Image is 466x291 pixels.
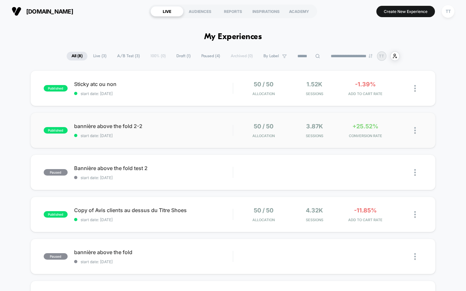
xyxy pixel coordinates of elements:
[112,52,145,60] span: A/B Test ( 3 )
[250,6,283,16] div: INSPIRATIONS
[354,207,377,214] span: -11.85%
[355,81,376,88] span: -1.39%
[163,122,178,129] div: Current time
[342,218,389,222] span: ADD TO CART RATE
[252,218,275,222] span: Allocation
[67,52,87,60] span: All ( 8 )
[44,211,68,218] span: published
[5,111,234,117] input: Seek
[74,133,233,138] span: start date: [DATE]
[283,6,316,16] div: ACADEMY
[12,6,21,16] img: Visually logo
[172,52,195,60] span: Draft ( 1 )
[44,169,68,176] span: paused
[379,54,384,59] p: TT
[252,92,275,96] span: Allocation
[74,81,233,87] span: Sticky atc ou non
[74,91,233,96] span: start date: [DATE]
[74,123,233,129] span: bannière above the fold 2-2
[44,85,68,92] span: published
[74,259,233,264] span: start date: [DATE]
[204,32,262,42] h1: My Experiences
[414,127,416,134] img: close
[342,92,389,96] span: ADD TO CART RATE
[291,218,338,222] span: Sessions
[440,5,456,18] button: TT
[376,6,435,17] button: Create New Experience
[183,6,216,16] div: AUDIENCES
[291,134,338,138] span: Sessions
[26,8,73,15] span: [DOMAIN_NAME]
[306,81,322,88] span: 1.52k
[414,253,416,260] img: close
[252,134,275,138] span: Allocation
[306,123,323,130] span: 3.87k
[74,207,233,213] span: Copy of Avis clients au dessus du Titre Shoes
[369,54,372,58] img: end
[44,127,68,134] span: published
[414,211,416,218] img: close
[44,253,68,260] span: paused
[74,165,233,171] span: Bannière above the fold test 2
[10,6,75,16] button: [DOMAIN_NAME]
[254,81,273,88] span: 50 / 50
[414,169,416,176] img: close
[342,134,389,138] span: CONVERSION RATE
[191,122,210,128] input: Volume
[150,6,183,16] div: LIVE
[111,59,127,75] button: Play, NEW DEMO 2025-VEED.mp4
[216,6,250,16] div: REPORTS
[254,207,273,214] span: 50 / 50
[442,5,454,18] div: TT
[74,249,233,255] span: bannière above the fold
[291,92,338,96] span: Sessions
[74,217,233,222] span: start date: [DATE]
[196,52,225,60] span: Paused ( 4 )
[88,52,111,60] span: Live ( 3 )
[3,120,14,130] button: Play, NEW DEMO 2025-VEED.mp4
[352,123,378,130] span: +25.52%
[263,54,279,59] span: By Label
[254,123,273,130] span: 50 / 50
[74,175,233,180] span: start date: [DATE]
[306,207,323,214] span: 4.32k
[414,85,416,92] img: close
